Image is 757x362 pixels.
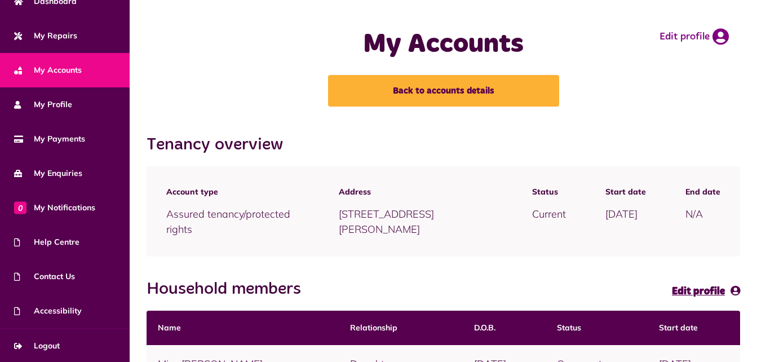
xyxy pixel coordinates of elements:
[166,186,299,198] span: Account type
[147,311,339,345] th: Name
[532,186,566,198] span: Status
[672,283,740,299] a: Edit profile
[166,208,290,236] span: Assured tenancy/protected rights
[339,311,463,345] th: Relationship
[546,311,648,345] th: Status
[14,236,79,248] span: Help Centre
[605,186,646,198] span: Start date
[14,202,95,214] span: My Notifications
[328,75,559,107] a: Back to accounts details
[685,208,703,220] span: N/A
[14,30,77,42] span: My Repairs
[147,279,312,299] h2: Household members
[532,208,566,220] span: Current
[298,28,589,61] h1: My Accounts
[685,186,720,198] span: End date
[605,208,638,220] span: [DATE]
[14,167,82,179] span: My Enquiries
[339,186,493,198] span: Address
[14,340,60,352] span: Logout
[659,28,729,45] a: Edit profile
[648,311,740,345] th: Start date
[14,271,75,282] span: Contact Us
[14,99,72,111] span: My Profile
[14,305,82,317] span: Accessibility
[339,208,434,236] span: [STREET_ADDRESS][PERSON_NAME]
[672,286,725,297] span: Edit profile
[14,201,26,214] span: 0
[14,64,82,76] span: My Accounts
[147,135,294,155] h2: Tenancy overview
[14,133,85,145] span: My Payments
[463,311,545,345] th: D.O.B.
